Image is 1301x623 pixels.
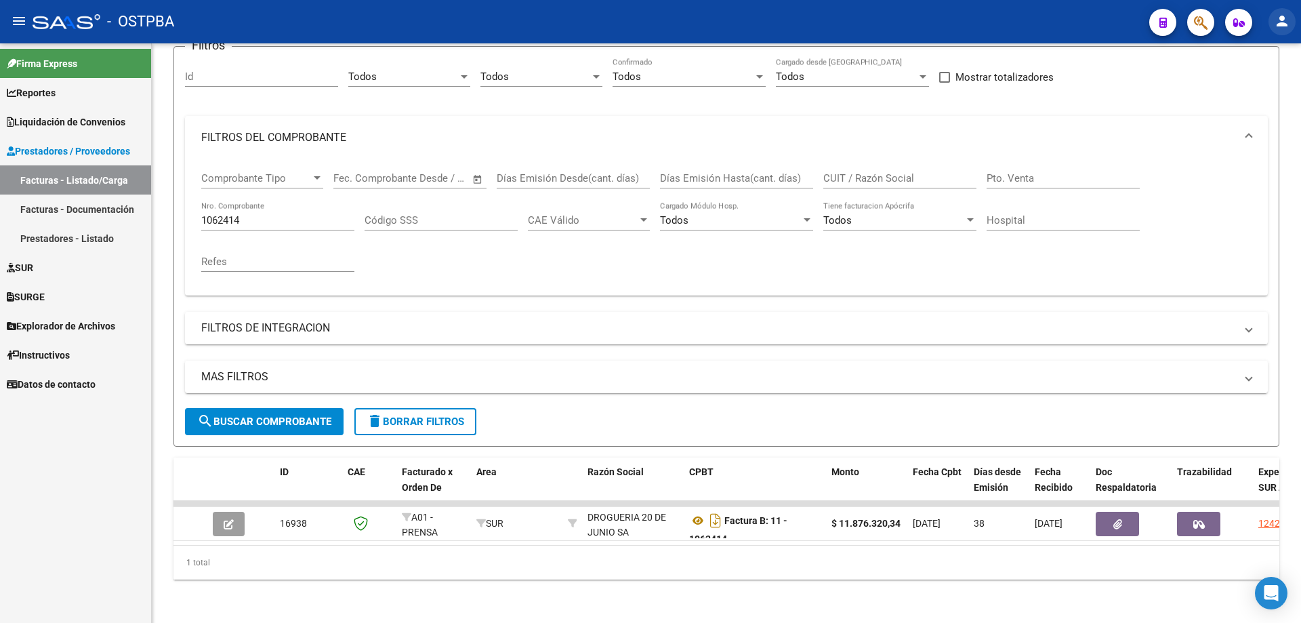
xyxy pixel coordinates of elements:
[831,518,901,529] strong: $ 11.876.320,34
[776,71,804,83] span: Todos
[471,458,562,517] datatable-header-cell: Area
[390,172,455,184] input: End date
[201,172,311,184] span: Comprobante Tipo
[1096,466,1157,493] span: Doc Respaldatoria
[1258,516,1280,531] div: 1242
[913,466,962,477] span: Fecha Cpbt
[1090,458,1172,517] datatable-header-cell: Doc Respaldatoria
[907,458,968,517] datatable-header-cell: Fecha Cpbt
[7,85,56,100] span: Reportes
[367,416,464,428] span: Borrar Filtros
[185,361,1268,393] mat-expansion-panel-header: MAS FILTROS
[274,458,342,517] datatable-header-cell: ID
[197,416,331,428] span: Buscar Comprobante
[974,466,1021,493] span: Días desde Emisión
[7,260,33,275] span: SUR
[185,312,1268,344] mat-expansion-panel-header: FILTROS DE INTEGRACION
[684,458,826,517] datatable-header-cell: CPBT
[11,13,27,29] mat-icon: menu
[587,466,644,477] span: Razón Social
[7,377,96,392] span: Datos de contacto
[1035,518,1062,529] span: [DATE]
[107,7,174,37] span: - OSTPBA
[660,214,688,226] span: Todos
[7,348,70,363] span: Instructivos
[7,144,130,159] span: Prestadores / Proveedores
[826,458,907,517] datatable-header-cell: Monto
[367,413,383,429] mat-icon: delete
[470,172,486,187] button: Open calendar
[402,466,453,493] span: Facturado x Orden De
[1029,458,1090,517] datatable-header-cell: Fecha Recibido
[280,466,289,477] span: ID
[342,458,396,517] datatable-header-cell: CAE
[348,71,377,83] span: Todos
[480,71,509,83] span: Todos
[402,512,438,538] span: A01 - PRENSA
[689,466,714,477] span: CPBT
[968,458,1029,517] datatable-header-cell: Días desde Emisión
[396,458,471,517] datatable-header-cell: Facturado x Orden De
[185,116,1268,159] mat-expansion-panel-header: FILTROS DEL COMPROBANTE
[587,510,678,541] div: DROGUERIA 20 DE JUNIO SA
[955,69,1054,85] span: Mostrar totalizadores
[185,159,1268,296] div: FILTROS DEL COMPROBANTE
[201,369,1235,384] mat-panel-title: MAS FILTROS
[280,518,307,529] span: 16938
[587,510,678,538] div: 30623456796
[913,518,941,529] span: [DATE]
[476,466,497,477] span: Area
[528,214,638,226] span: CAE Válido
[582,458,684,517] datatable-header-cell: Razón Social
[185,408,344,435] button: Buscar Comprobante
[7,289,45,304] span: SURGE
[197,413,213,429] mat-icon: search
[1177,466,1232,477] span: Trazabilidad
[1255,577,1287,609] div: Open Intercom Messenger
[173,546,1279,580] div: 1 total
[707,510,724,531] i: Descargar documento
[354,408,476,435] button: Borrar Filtros
[823,214,852,226] span: Todos
[7,319,115,334] span: Explorador de Archivos
[7,56,77,71] span: Firma Express
[476,518,503,529] span: SUR
[974,518,985,529] span: 38
[1274,13,1290,29] mat-icon: person
[333,172,377,184] input: Start date
[613,71,641,83] span: Todos
[201,130,1235,145] mat-panel-title: FILTROS DEL COMPROBANTE
[1172,458,1253,517] datatable-header-cell: Trazabilidad
[1035,466,1073,493] span: Fecha Recibido
[689,515,787,544] strong: Factura B: 11 - 1062414
[185,36,232,55] h3: Filtros
[831,466,859,477] span: Monto
[201,321,1235,336] mat-panel-title: FILTROS DE INTEGRACION
[7,115,125,129] span: Liquidación de Convenios
[348,466,365,477] span: CAE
